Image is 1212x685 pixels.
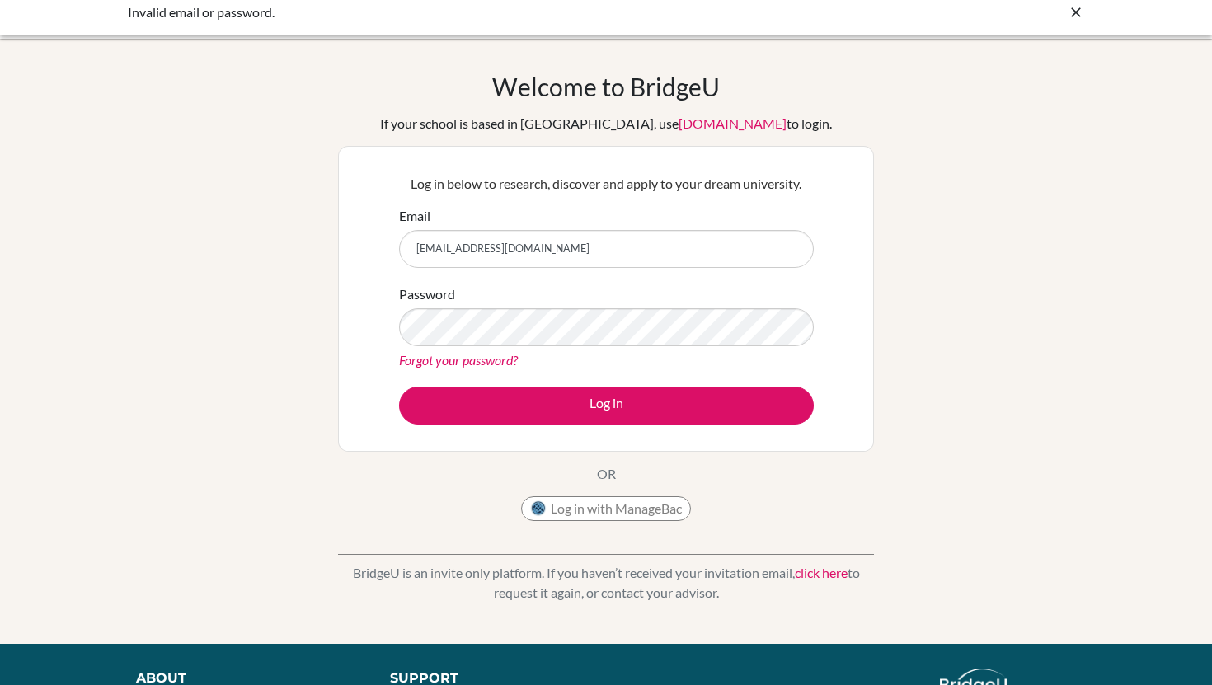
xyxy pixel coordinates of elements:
[399,284,455,304] label: Password
[597,464,616,484] p: OR
[399,387,814,425] button: Log in
[795,565,848,580] a: click here
[399,206,430,226] label: Email
[492,72,720,101] h1: Welcome to BridgeU
[521,496,691,521] button: Log in with ManageBac
[338,563,874,603] p: BridgeU is an invite only platform. If you haven’t received your invitation email, to request it ...
[399,352,518,368] a: Forgot your password?
[128,2,837,22] div: Invalid email or password.
[380,114,832,134] div: If your school is based in [GEOGRAPHIC_DATA], use to login.
[399,174,814,194] p: Log in below to research, discover and apply to your dream university.
[679,115,787,131] a: [DOMAIN_NAME]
